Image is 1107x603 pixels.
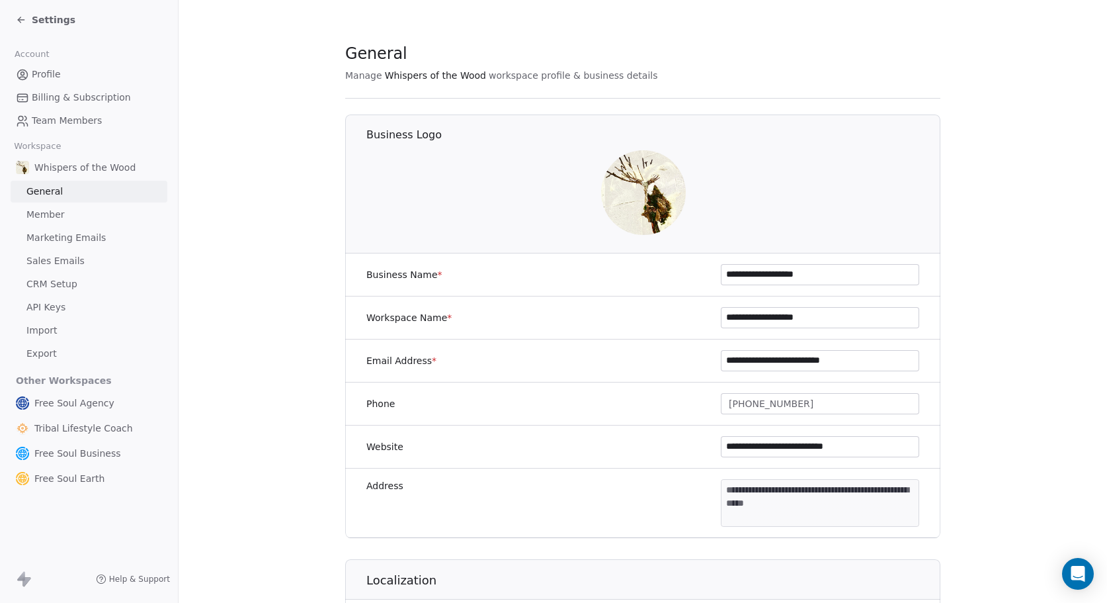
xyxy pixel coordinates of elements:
[601,150,686,235] img: WOTW-logo.jpg
[385,69,486,82] span: Whispers of the Wood
[34,161,136,174] span: Whispers of the Wood
[32,114,102,128] span: Team Members
[26,301,65,314] span: API Keys
[32,68,61,81] span: Profile
[11,110,167,132] a: Team Members
[16,396,29,410] img: FS-Agency-logo-darkblue-180.png
[366,311,452,324] label: Workspace Name
[16,472,29,485] img: FSEarth-logo-yellow.png
[34,447,121,460] span: Free Soul Business
[109,574,170,584] span: Help & Support
[26,208,65,222] span: Member
[16,13,75,26] a: Settings
[16,447,29,460] img: FreeSoulBusiness-logo-blue-250px.png
[11,227,167,249] a: Marketing Emails
[366,354,436,367] label: Email Address
[11,87,167,109] a: Billing & Subscription
[96,574,170,584] a: Help & Support
[721,393,919,414] button: ‭[PHONE_NUMBER]‬
[11,250,167,272] a: Sales Emails
[16,422,29,435] img: TLG-sticker-proof.png
[11,343,167,365] a: Export
[26,347,57,361] span: Export
[489,69,658,82] span: workspace profile & business details
[345,44,407,64] span: General
[34,472,104,485] span: Free Soul Earth
[26,277,77,291] span: CRM Setup
[26,231,106,245] span: Marketing Emails
[32,91,131,105] span: Billing & Subscription
[366,397,395,410] label: Phone
[9,44,55,64] span: Account
[729,397,813,411] span: ‭[PHONE_NUMBER]‬
[1062,558,1094,590] div: Open Intercom Messenger
[34,422,133,435] span: Tribal Lifestyle Coach
[11,370,117,391] span: Other Workspaces
[11,64,167,85] a: Profile
[366,268,442,281] label: Business Name
[11,273,167,295] a: CRM Setup
[9,136,67,156] span: Workspace
[32,13,75,26] span: Settings
[11,297,167,318] a: API Keys
[11,204,167,226] a: Member
[11,320,167,342] a: Import
[26,185,63,199] span: General
[366,440,403,453] label: Website
[345,69,382,82] span: Manage
[34,396,114,410] span: Free Soul Agency
[16,161,29,174] img: WOTW-logo.jpg
[366,573,941,588] h1: Localization
[11,181,167,203] a: General
[26,254,85,268] span: Sales Emails
[366,128,941,142] h1: Business Logo
[26,324,57,338] span: Import
[366,479,403,492] label: Address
